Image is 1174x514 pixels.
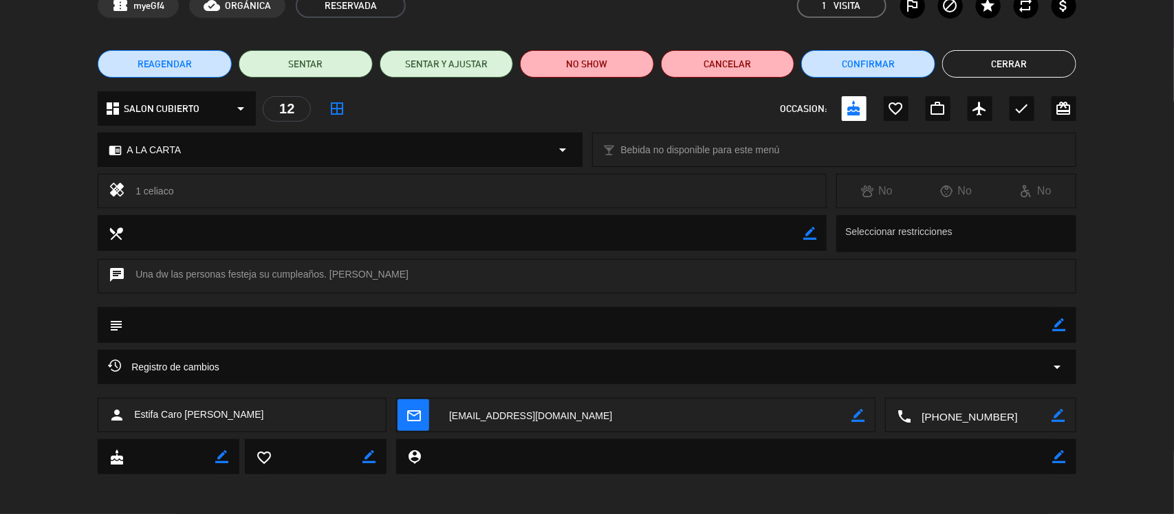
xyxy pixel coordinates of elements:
i: card_giftcard [1056,100,1072,117]
i: subject [108,317,123,333]
i: arrow_drop_down [232,100,249,117]
span: A LA CARTA [127,142,181,158]
div: No [837,182,917,200]
button: REAGENDAR [98,50,232,78]
button: SENTAR Y AJUSTAR [380,50,514,78]
div: Una dw las personas festeja su cumpleaños. [PERSON_NAME] [98,259,1076,293]
button: Cerrar [942,50,1076,78]
button: NO SHOW [520,50,654,78]
i: arrow_drop_down [555,142,572,158]
span: OCCASION: [781,101,827,117]
i: border_color [1052,409,1065,422]
i: cake [109,449,124,465]
span: Bebida no disponible para este menú [621,142,780,158]
i: favorite_border [888,100,904,117]
i: border_color [1053,318,1066,331]
i: border_color [1053,450,1066,463]
div: No [996,182,1076,200]
i: border_color [362,450,376,463]
i: local_bar [603,144,616,157]
button: Confirmar [801,50,935,78]
i: border_all [329,100,345,117]
i: cake [846,100,862,117]
i: mail_outline [406,407,421,423]
i: healing [109,181,125,201]
button: Cancelar [661,50,795,78]
i: local_dining [108,225,123,241]
i: dashboard [105,100,121,117]
i: local_phone [896,408,911,423]
i: airplanemode_active [972,100,988,117]
i: chat [109,267,125,286]
div: 1 celiaco [135,181,816,201]
span: REAGENDAR [138,57,193,71]
div: 12 [263,96,311,122]
div: No [917,182,997,200]
i: work_outline [930,100,946,117]
i: border_color [851,409,865,422]
i: person_pin [406,449,422,464]
span: SALON CUBIERTO [124,101,199,117]
button: SENTAR [239,50,373,78]
i: border_color [803,227,816,240]
span: Estifa Caro [PERSON_NAME] [134,407,263,423]
i: favorite_border [256,449,271,465]
span: Registro de cambios [108,359,219,375]
i: chrome_reader_mode [109,144,122,157]
i: check [1014,100,1030,117]
i: arrow_drop_down [1050,359,1066,375]
i: border_color [215,450,228,463]
i: person [109,407,125,423]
